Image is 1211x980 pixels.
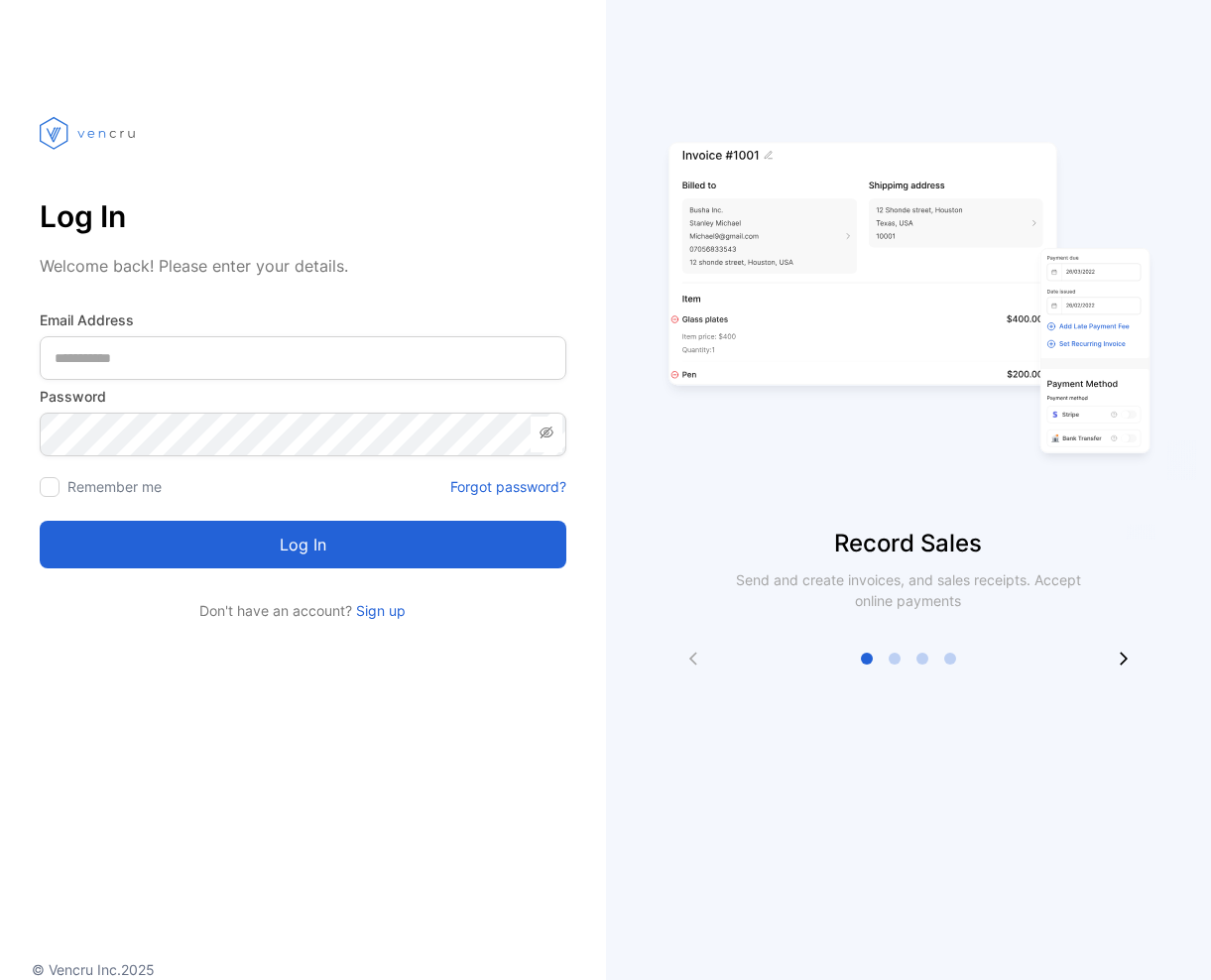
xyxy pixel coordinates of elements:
label: Password [40,386,566,407]
p: Don't have an account? [40,600,566,621]
a: Sign up [352,602,406,619]
img: slider image [661,79,1156,526]
label: Remember me [67,478,162,495]
p: Welcome back! Please enter your details. [40,254,566,278]
img: vencru logo [40,79,139,186]
label: Email Address [40,309,566,330]
p: Send and create invoices, and sales receipts. Accept online payments [718,569,1099,611]
a: Forgot password? [450,476,566,497]
button: Log in [40,521,566,568]
p: Log In [40,192,566,240]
